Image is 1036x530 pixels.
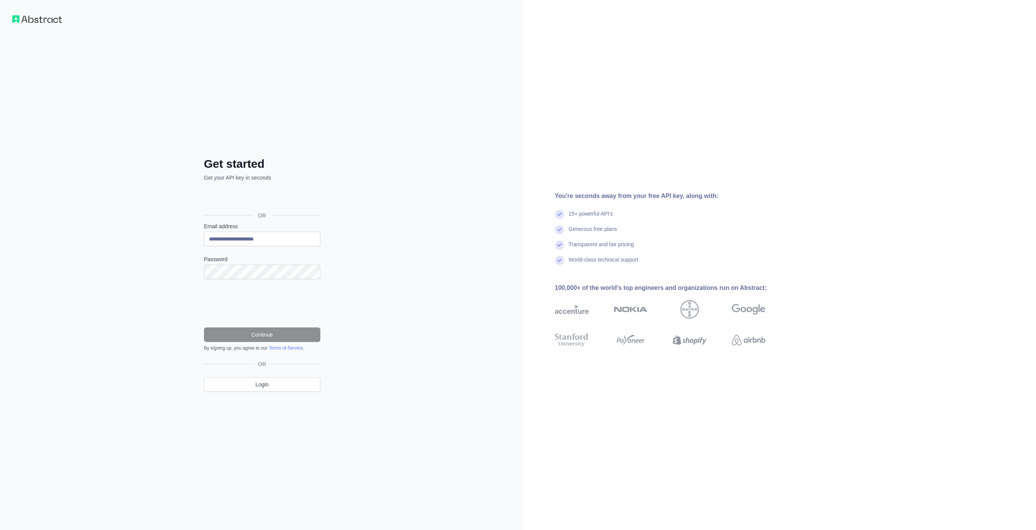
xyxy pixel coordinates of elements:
div: 15+ powerful API's [569,210,613,225]
img: nokia [614,300,648,319]
button: Continue [204,327,320,342]
div: Generous free plans [569,225,617,240]
div: 100,000+ of the world's top engineers and organizations run on Abstract: [555,283,790,293]
img: check mark [555,225,564,234]
img: check mark [555,210,564,219]
div: You're seconds away from your free API key, along with: [555,191,790,201]
h2: Get started [204,157,320,171]
img: accenture [555,300,589,319]
label: Password [204,255,320,263]
a: Terms of Service [269,345,303,351]
p: Get your API key in seconds [204,174,320,182]
a: Login [204,377,320,392]
img: Workflow [12,15,62,23]
img: check mark [555,256,564,265]
iframe: Pulsante Accedi con Google [200,190,323,207]
label: Email address [204,222,320,230]
img: google [732,300,765,319]
img: check mark [555,240,564,250]
img: payoneer [614,332,648,348]
img: shopify [673,332,706,348]
div: Transparent and fair pricing [569,240,634,256]
iframe: reCAPTCHA [204,288,320,318]
img: airbnb [732,332,765,348]
img: stanford university [555,332,589,348]
span: OR [252,212,272,219]
span: OR [255,360,269,368]
div: World-class technical support [569,256,639,271]
div: By signing up, you agree to our . [204,345,320,351]
img: bayer [680,300,699,319]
